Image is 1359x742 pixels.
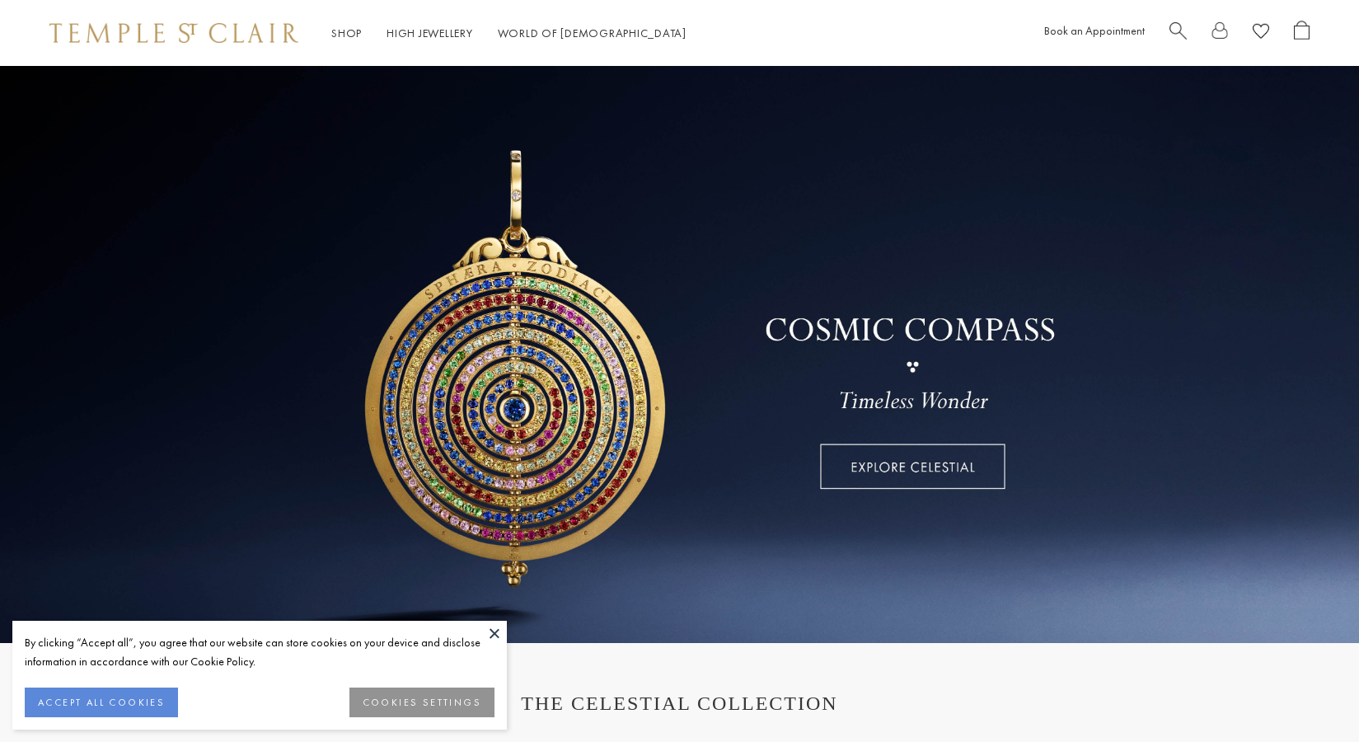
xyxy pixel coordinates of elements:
[1294,21,1310,46] a: Open Shopping Bag
[387,26,473,40] a: High JewelleryHigh Jewellery
[331,26,362,40] a: ShopShop
[331,23,687,44] nav: Main navigation
[498,26,687,40] a: World of [DEMOGRAPHIC_DATA]World of [DEMOGRAPHIC_DATA]
[1044,23,1145,38] a: Book an Appointment
[25,688,178,717] button: ACCEPT ALL COOKIES
[25,633,494,671] div: By clicking “Accept all”, you agree that our website can store cookies on your device and disclos...
[66,693,1293,715] h1: THE CELESTIAL COLLECTION
[1169,21,1187,46] a: Search
[1277,665,1343,726] iframe: Gorgias live chat messenger
[1253,21,1269,46] a: View Wishlist
[349,688,494,717] button: COOKIES SETTINGS
[49,23,298,43] img: Temple St. Clair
